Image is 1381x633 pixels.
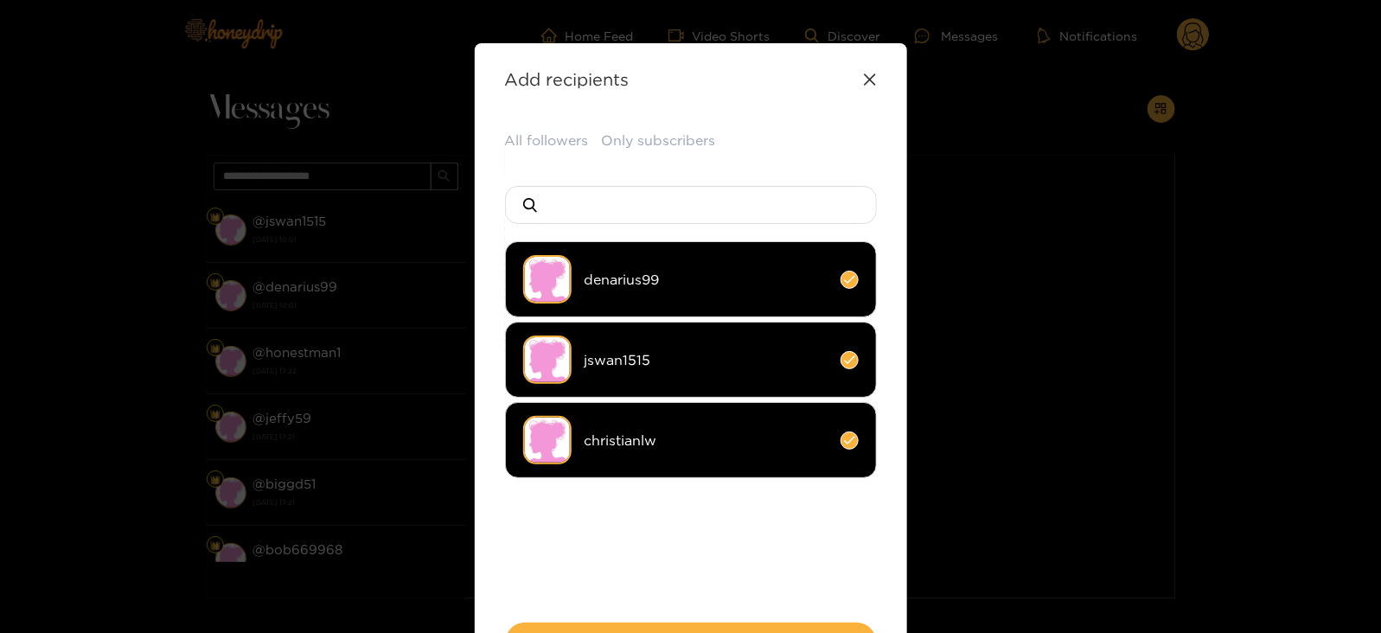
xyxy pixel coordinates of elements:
[602,131,716,150] button: Only subscribers
[523,416,572,464] img: no-avatar.png
[585,431,828,451] span: christianlw
[585,270,828,290] span: denarius99
[523,255,572,304] img: no-avatar.png
[505,131,589,150] button: All followers
[523,336,572,384] img: no-avatar.png
[585,350,828,370] span: jswan1515
[505,69,630,89] strong: Add recipients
